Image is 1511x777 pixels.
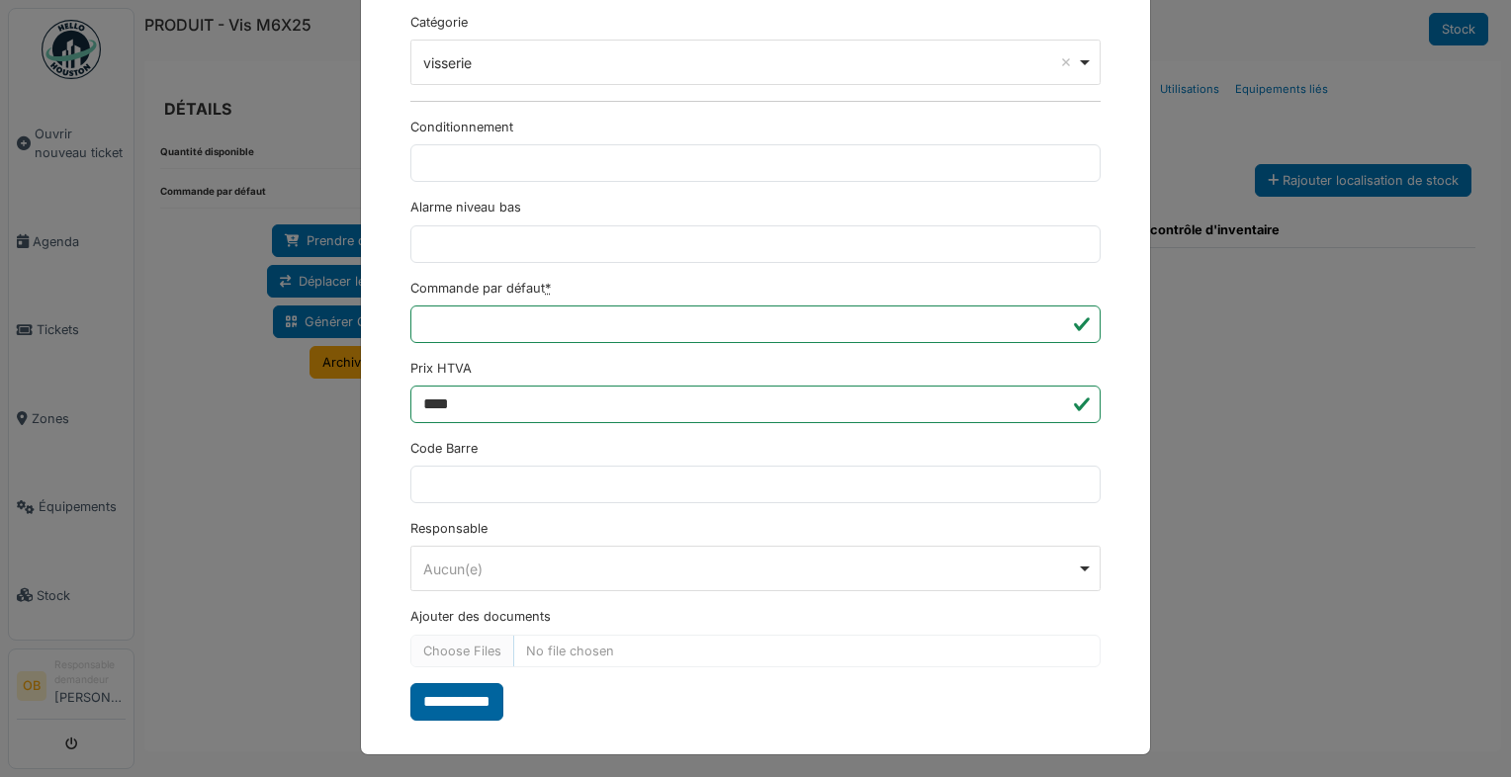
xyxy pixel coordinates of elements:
[410,359,472,378] label: Prix HTVA
[423,559,1077,579] div: Aucun(e)
[545,281,551,296] abbr: Requis
[410,279,551,298] label: Commande par défaut
[410,198,521,216] label: Alarme niveau bas
[1056,52,1076,72] button: Remove item: '625'
[410,118,513,136] label: Conditionnement
[410,13,468,32] label: Catégorie
[410,607,551,626] label: Ajouter des documents
[410,439,478,458] label: Code Barre
[423,52,1077,73] div: visserie
[410,519,488,538] label: Responsable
